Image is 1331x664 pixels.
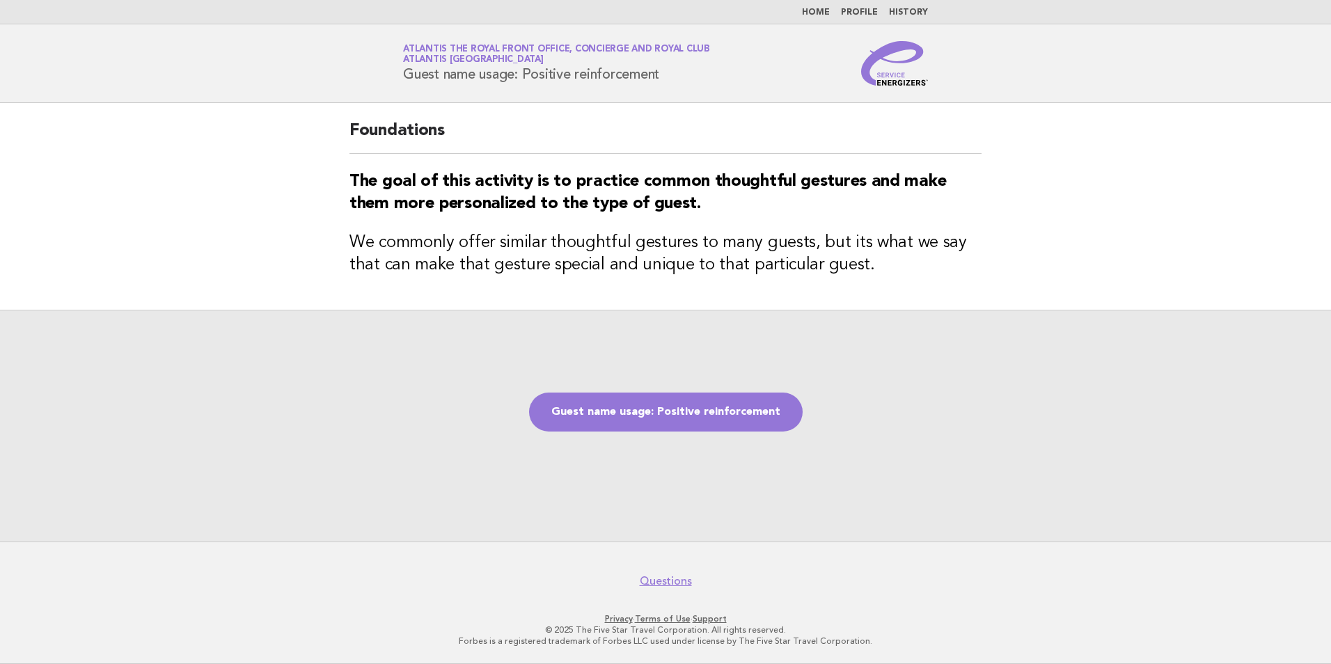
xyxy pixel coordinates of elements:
span: Atlantis [GEOGRAPHIC_DATA] [403,56,544,65]
p: · · [239,613,1092,624]
h2: Foundations [349,120,982,154]
a: Privacy [605,614,633,624]
a: Atlantis The Royal Front Office, Concierge and Royal ClubAtlantis [GEOGRAPHIC_DATA] [403,45,710,64]
strong: The goal of this activity is to practice common thoughtful gestures and make them more personaliz... [349,173,946,212]
a: Home [802,8,830,17]
a: Guest name usage: Positive reinforcement [529,393,803,432]
a: History [889,8,928,17]
h1: Guest name usage: Positive reinforcement [403,45,710,81]
p: © 2025 The Five Star Travel Corporation. All rights reserved. [239,624,1092,635]
p: Forbes is a registered trademark of Forbes LLC used under license by The Five Star Travel Corpora... [239,635,1092,647]
a: Profile [841,8,878,17]
a: Support [693,614,727,624]
img: Service Energizers [861,41,928,86]
a: Questions [640,574,692,588]
a: Terms of Use [635,614,691,624]
h3: We commonly offer similar thoughtful gestures to many guests, but its what we say that can make t... [349,232,982,276]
